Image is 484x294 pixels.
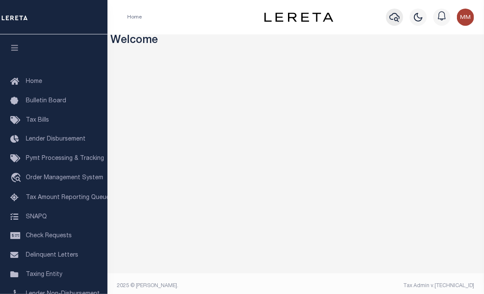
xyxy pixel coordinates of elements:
[26,233,72,239] span: Check Requests
[26,195,110,201] span: Tax Amount Reporting Queue
[26,156,104,162] span: Pymt Processing & Tracking
[457,9,474,26] img: svg+xml;base64,PHN2ZyB4bWxucz0iaHR0cDovL3d3dy53My5vcmcvMjAwMC9zdmciIHBvaW50ZXItZXZlbnRzPSJub25lIi...
[26,117,49,123] span: Tax Bills
[10,173,24,184] i: travel_explore
[111,34,481,47] h3: Welcome
[264,12,333,22] img: logo-dark.svg
[26,136,86,142] span: Lender Disbursement
[302,282,475,290] div: Tax Admin v.[TECHNICAL_ID]
[26,175,103,181] span: Order Management System
[111,282,296,290] div: 2025 © [PERSON_NAME].
[127,13,142,21] li: Home
[26,214,47,220] span: SNAPQ
[26,272,62,278] span: Taxing Entity
[26,98,66,104] span: Bulletin Board
[26,252,78,258] span: Delinquent Letters
[26,79,42,85] span: Home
